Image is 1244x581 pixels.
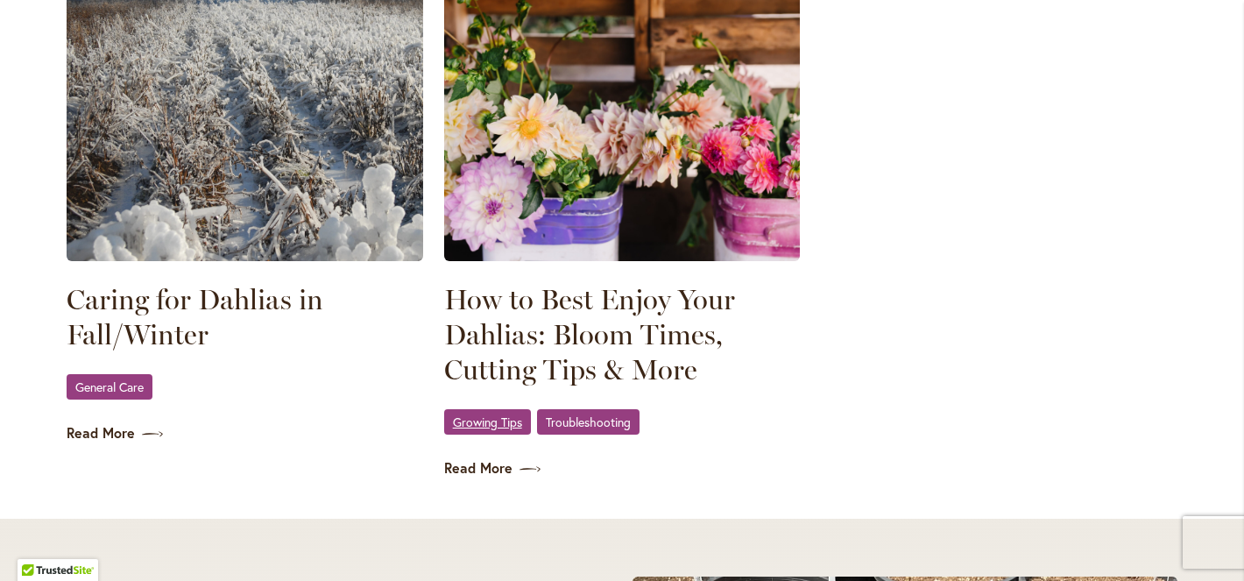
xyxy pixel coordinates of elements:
[444,409,531,435] a: Growing Tips
[67,423,423,443] a: Read More
[67,282,423,352] a: Caring for Dahlias in Fall/Winter
[444,282,801,387] a: How to Best Enjoy Your Dahlias: Bloom Times, Cutting Tips & More
[546,416,631,428] span: Troubleshooting
[75,381,144,393] span: General Care
[67,374,152,400] a: General Care
[537,409,640,435] a: Troubleshooting
[444,408,801,437] div: ,
[444,458,801,478] a: Read More
[453,416,522,428] span: Growing Tips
